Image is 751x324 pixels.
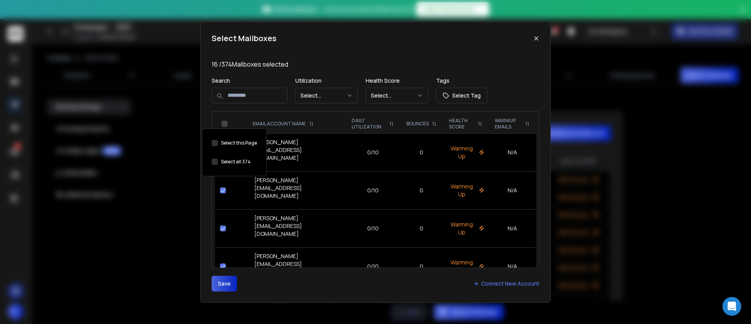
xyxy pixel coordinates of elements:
p: 16 / 374 Mailboxes selected [212,60,539,69]
label: Select all 374 [221,159,251,165]
div: Open Intercom Messenger [722,297,741,316]
p: Tags [436,77,487,85]
button: Select... [295,88,358,103]
p: Utilization [295,77,358,85]
button: Select Tag [436,88,487,103]
p: Health Score [366,77,428,85]
p: Search [212,77,287,85]
button: Select... [366,88,428,103]
label: Select this Page [221,140,257,146]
